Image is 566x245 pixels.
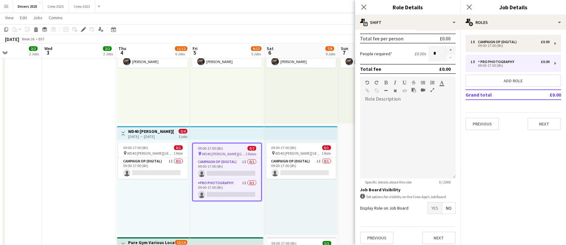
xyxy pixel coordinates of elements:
div: 09:00-17:00 (8h) [470,64,550,67]
div: 2 Jobs [103,52,113,56]
div: Campaign Op (Digital) [478,40,519,44]
div: £0.00 [439,66,451,72]
button: Crew 2023 [69,0,95,12]
span: 0 / 2000 [434,180,456,184]
span: 13/14 [175,240,187,245]
button: Previous [466,118,499,130]
span: 1 Role [174,151,183,156]
app-job-card: 09:00-17:00 (8h)0/1 WD40 [PERSON_NAME][GEOGRAPHIC_DATA]1 RoleCampaign Op (Digital)1I0/109:00-17:0... [266,143,336,179]
span: Sun [341,46,348,51]
h3: Job Details [461,3,566,11]
button: Insert video [421,88,425,93]
button: HTML Code [402,88,407,93]
span: 09:00-17:00 (8h) [198,146,223,151]
span: No [442,202,455,214]
div: £0.00 [440,35,451,42]
span: 5 [192,49,198,56]
span: Yes [428,202,442,214]
app-card-role: Campaign Op (Digital)1I0/109:00-17:00 (8h) [118,158,188,179]
h3: Role Details [355,3,461,11]
button: Underline [402,80,407,85]
div: [DATE] [5,36,19,42]
button: Paste as plain text [412,88,416,93]
div: Shift [355,15,461,30]
label: People required [360,51,392,57]
app-card-role: Campaign Op (Digital)1I0/109:00-17:00 (8h) [193,158,261,179]
span: 2/2 [103,46,112,51]
span: 3 [43,49,52,56]
app-job-card: 09:00-17:00 (8h)0/2 WD40 [PERSON_NAME][GEOGRAPHIC_DATA]2 RolesCampaign Op (Digital)1I0/109:00-17:... [192,143,262,201]
button: Text Color [439,80,444,85]
span: 4 [118,49,126,56]
div: 6 Jobs [175,52,187,56]
div: £0.00 x [414,51,426,57]
a: Edit [17,14,29,22]
span: 2 Roles [246,152,256,156]
div: 5 Jobs [251,52,261,56]
label: Display Role on Job Board [360,205,408,211]
span: 0/2 [247,146,256,151]
div: Pro Photography [478,60,517,64]
div: [DATE] → [DATE] [128,134,174,139]
div: BST [38,37,45,41]
span: 11/12 [175,46,187,51]
div: Total fee per person [360,35,403,42]
span: 2/2 [29,46,38,51]
button: Clear Formatting [393,88,397,93]
td: Grand total [466,90,532,100]
button: Next [528,118,561,130]
button: Ordered List [430,80,435,85]
button: Next [422,232,456,244]
span: WD40 [PERSON_NAME][GEOGRAPHIC_DATA] [127,151,174,156]
div: 1 x [470,60,478,64]
button: Increase [446,46,456,54]
h3: WD40 [PERSON_NAME][GEOGRAPHIC_DATA] [128,129,174,134]
div: 2 Jobs [29,52,39,56]
span: 6 [266,49,274,56]
app-job-card: 09:00-17:00 (8h)0/1 WD40 [PERSON_NAME][GEOGRAPHIC_DATA]1 RoleCampaign Op (Digital)1I0/109:00-17:0... [118,143,188,179]
div: £0.00 [541,40,550,44]
button: Undo [365,80,369,85]
span: 9/12 [251,46,261,51]
div: Set options for visibility on the Crew App’s Job Board [360,194,456,200]
a: Comms [46,14,65,22]
button: Unordered List [421,80,425,85]
button: Italic [393,80,397,85]
td: £0.00 [532,90,561,100]
button: Strikethrough [412,80,416,85]
button: Previous [360,232,394,244]
div: 9 Jobs [326,52,335,56]
span: WD40 [PERSON_NAME][GEOGRAPHIC_DATA] [275,151,322,156]
span: 7 [340,49,348,56]
span: Comms [49,15,63,20]
span: 0/4 [179,129,187,134]
button: Bold [384,80,388,85]
button: Horizontal Line [384,88,388,93]
span: 09:00-17:00 (8h) [271,145,296,150]
span: Jobs [33,15,42,20]
div: £0.00 [541,60,550,64]
div: 3 jobs [179,134,187,139]
span: 09:00-17:00 (8h) [123,145,148,150]
span: 0/1 [174,145,183,150]
span: 7/9 [325,46,334,51]
a: Jobs [31,14,45,22]
app-card-role: Pro Photography1I0/109:00-17:00 (8h) [193,179,261,201]
span: Wed [44,46,52,51]
h3: Job Board Visibility [360,187,456,193]
span: Edit [20,15,27,20]
div: Total fee [360,66,381,72]
app-card-role: Campaign Op (Digital)1I0/109:00-17:00 (8h) [266,158,336,179]
span: Sat [267,46,274,51]
span: WD40 [PERSON_NAME][GEOGRAPHIC_DATA] [202,152,246,156]
span: View [5,15,14,20]
button: Fullscreen [430,88,435,93]
a: View [2,14,16,22]
span: 1 Role [322,151,331,156]
button: Add role [466,75,561,87]
div: Roles [461,15,566,30]
span: 0/1 [322,145,331,150]
span: Fri [193,46,198,51]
